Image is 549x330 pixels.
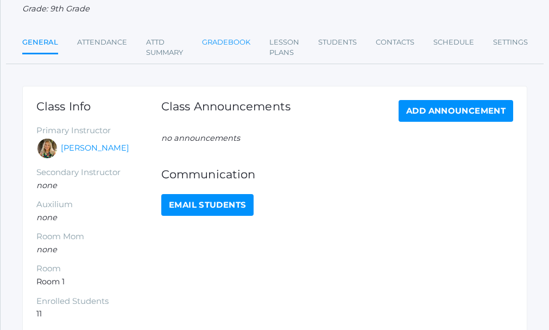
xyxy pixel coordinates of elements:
[22,3,527,15] div: Grade: 9th Grade
[161,133,240,143] em: no announcements
[22,32,58,55] a: General
[318,32,357,53] a: Students
[36,264,161,273] h5: Room
[36,100,161,320] div: Room 1
[61,142,129,154] a: [PERSON_NAME]
[161,168,513,180] h1: Communication
[146,32,183,64] a: Attd Summary
[36,180,57,190] em: none
[376,32,414,53] a: Contacts
[399,100,513,122] a: Add Announcement
[36,297,161,306] h5: Enrolled Students
[433,32,474,53] a: Schedule
[161,100,291,119] h1: Class Announcements
[77,32,127,53] a: Attendance
[36,200,161,209] h5: Auxilium
[36,138,58,159] div: Claudia Marosz
[493,32,528,53] a: Settings
[202,32,250,53] a: Gradebook
[269,32,299,64] a: Lesson Plans
[36,126,161,135] h5: Primary Instructor
[36,168,161,177] h5: Secondary Instructor
[36,245,57,254] em: none
[36,308,161,320] li: 11
[36,100,161,113] h1: Class Info
[36,213,57,222] em: none
[36,232,161,241] h5: Room Mom
[161,194,254,216] a: Email Students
